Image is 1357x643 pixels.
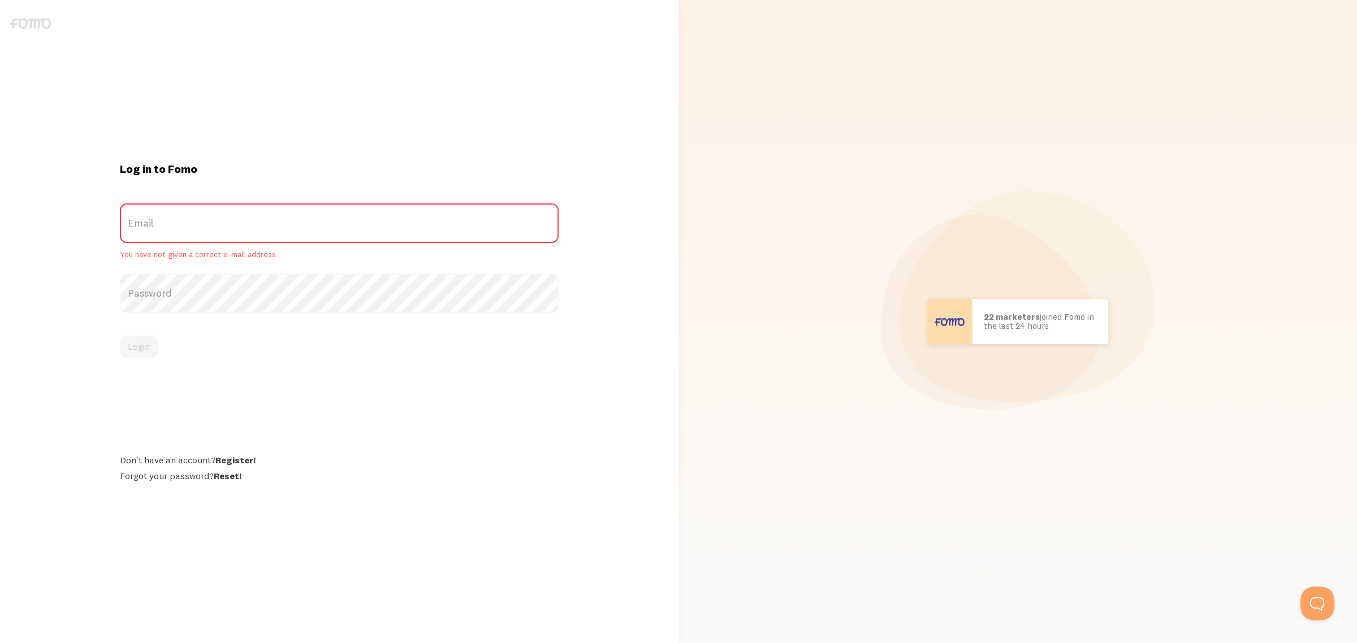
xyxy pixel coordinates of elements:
label: Password [120,273,559,313]
label: Email [120,203,559,243]
img: User avatar [927,299,973,344]
p: joined Fomo in the last 24 hours [984,312,1097,331]
a: Register! [215,454,256,466]
img: fomo-logo-gray-b99e0e8ada9f9040e2984d0d95b3b12da0074ffd48d1e5cb62ac37fc77b0b268.svg [10,18,51,29]
div: Forgot your password? [120,470,559,481]
a: Reset! [214,470,241,481]
h1: Log in to Fomo [120,162,559,176]
div: Don't have an account? [120,454,559,466]
span: You have not given a correct e-mail address [120,250,559,260]
b: 22 marketers [984,311,1040,322]
iframe: Help Scout Beacon - Open [1300,586,1334,620]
